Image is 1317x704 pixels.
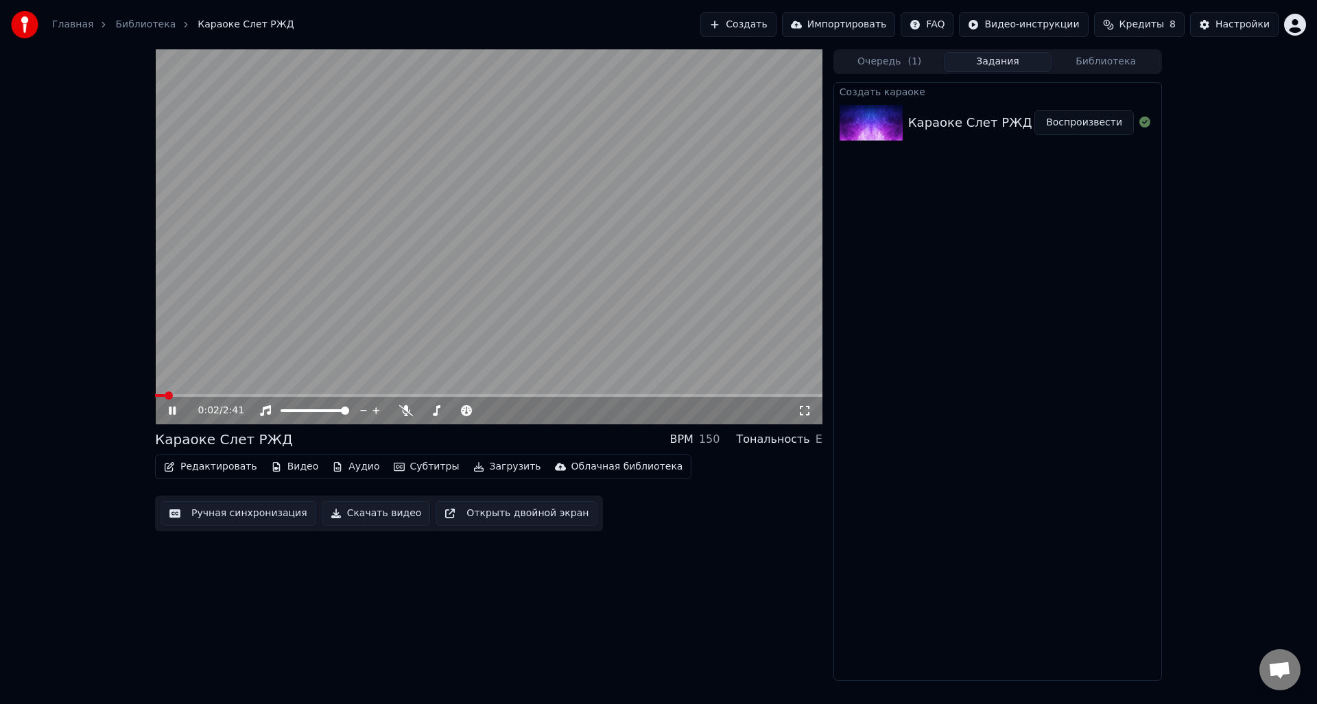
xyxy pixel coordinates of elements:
div: 150 [699,431,720,448]
div: E [816,431,822,448]
button: Видео-инструкции [959,12,1088,37]
div: / [198,404,231,417]
div: Тональность [736,431,809,448]
div: BPM [669,431,693,448]
span: 0:02 [198,404,219,417]
button: Субтитры [388,457,465,476]
button: Настройки [1190,12,1279,37]
button: Задания [944,52,1052,72]
button: Очередь [835,52,944,72]
button: FAQ [901,12,953,37]
div: Настройки [1215,18,1270,32]
button: Воспроизвести [1034,110,1134,135]
div: Создать караоке [834,83,1161,99]
button: Импортировать [782,12,896,37]
div: Караоке Слет РЖД [155,430,293,449]
button: Кредиты8 [1094,12,1185,37]
img: youka [11,11,38,38]
button: Видео [265,457,324,476]
nav: breadcrumb [52,18,294,32]
div: Караоке Слет РЖД [908,113,1032,132]
button: Редактировать [158,457,263,476]
a: Библиотека [115,18,176,32]
div: Открытый чат [1259,649,1301,690]
button: Аудио [327,457,385,476]
button: Создать [700,12,776,37]
button: Ручная синхронизация [161,501,316,526]
span: 2:41 [223,404,244,417]
a: Главная [52,18,93,32]
span: 8 [1170,18,1176,32]
span: Кредиты [1119,18,1164,32]
div: Облачная библиотека [571,460,683,474]
button: Открыть двойной экран [436,501,597,526]
button: Библиотека [1052,52,1160,72]
button: Загрузить [468,457,547,476]
span: Караоке Слет РЖД [198,18,294,32]
button: Скачать видео [322,501,431,526]
span: ( 1 ) [907,55,921,69]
